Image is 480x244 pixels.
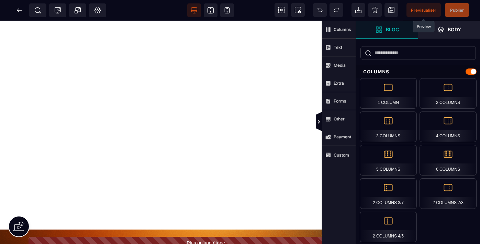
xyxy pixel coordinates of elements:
[334,27,351,32] strong: Columns
[360,145,417,176] div: 5 Columns
[334,45,342,50] strong: Text
[94,7,101,14] span: Setting Body
[334,116,345,121] strong: Other
[360,212,417,242] div: 2 Columns 4/5
[450,8,464,13] span: Publier
[418,21,480,39] span: Open Layer Manager
[356,21,418,39] span: Open Blocks
[334,81,344,86] strong: Extra
[406,3,441,17] span: Preview
[34,7,41,14] span: SEO
[386,27,399,32] strong: Bloc
[291,3,305,17] span: Screenshot
[420,178,477,209] div: 2 Columns 7/3
[275,3,288,17] span: View components
[360,78,417,109] div: 1 Column
[334,98,346,104] strong: Forms
[356,65,480,78] div: Columns
[54,7,61,14] span: Tracking
[334,152,349,158] strong: Custom
[334,134,351,139] strong: Payment
[360,112,417,142] div: 3 Columns
[420,145,477,176] div: 6 Columns
[420,112,477,142] div: 4 Columns
[448,27,461,32] strong: Body
[411,8,436,13] span: Previsualiser
[334,63,346,68] strong: Media
[360,178,417,209] div: 2 Columns 3/7
[420,78,477,109] div: 2 Columns
[187,220,225,225] text: Plus qu'une étape
[74,7,81,14] span: Popup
